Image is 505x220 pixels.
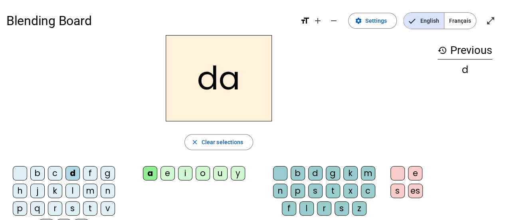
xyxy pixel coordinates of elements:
[317,201,331,216] div: r
[178,166,192,180] div: i
[403,12,476,29] mat-button-toggle-group: Language selection
[6,8,294,34] h1: Blending Board
[355,17,362,24] mat-icon: settings
[348,13,397,29] button: Settings
[326,184,340,198] div: t
[83,201,97,216] div: t
[486,16,495,26] mat-icon: open_in_full
[65,184,80,198] div: l
[300,16,310,26] mat-icon: format_size
[326,166,340,180] div: g
[48,166,62,180] div: c
[160,166,175,180] div: e
[65,201,80,216] div: s
[13,184,27,198] div: h
[184,134,253,150] button: Clear selections
[143,166,157,180] div: a
[308,184,323,198] div: s
[65,166,80,180] div: d
[299,201,314,216] div: l
[343,166,358,180] div: k
[310,13,326,29] button: Increase font size
[335,201,349,216] div: s
[483,13,499,29] button: Enter full screen
[313,16,323,26] mat-icon: add
[48,201,62,216] div: r
[444,13,476,29] span: Français
[329,16,339,26] mat-icon: remove
[291,184,305,198] div: p
[213,166,228,180] div: u
[101,201,115,216] div: v
[30,201,45,216] div: q
[83,184,97,198] div: m
[231,166,245,180] div: y
[282,201,296,216] div: f
[361,166,375,180] div: m
[404,13,444,29] span: English
[343,184,358,198] div: x
[361,184,375,198] div: c
[438,42,492,59] h3: Previous
[390,184,405,198] div: s
[365,16,387,26] span: Settings
[202,137,244,147] span: Clear selections
[191,139,198,146] mat-icon: close
[13,201,27,216] div: p
[438,65,492,75] div: d
[30,166,45,180] div: b
[101,166,115,180] div: g
[83,166,97,180] div: f
[166,35,272,121] h2: da
[196,166,210,180] div: o
[352,201,366,216] div: z
[408,166,422,180] div: e
[438,46,447,55] mat-icon: history
[273,184,287,198] div: n
[101,184,115,198] div: n
[291,166,305,180] div: b
[30,184,45,198] div: j
[326,13,342,29] button: Decrease font size
[48,184,62,198] div: k
[408,184,423,198] div: es
[308,166,323,180] div: d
